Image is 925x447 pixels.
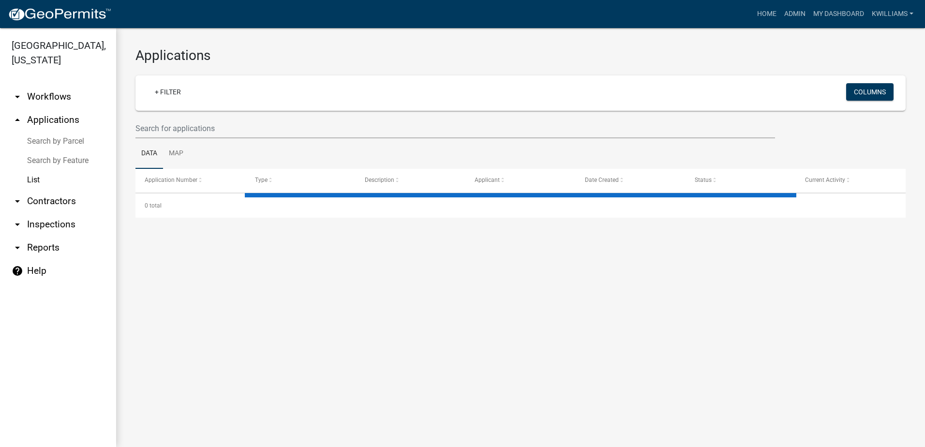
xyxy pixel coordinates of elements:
span: Current Activity [805,177,845,183]
i: arrow_drop_down [12,219,23,230]
a: Data [135,138,163,169]
span: Status [695,177,712,183]
span: Date Created [585,177,619,183]
datatable-header-cell: Status [686,169,795,192]
h3: Applications [135,47,906,64]
div: 0 total [135,194,906,218]
i: arrow_drop_down [12,91,23,103]
datatable-header-cell: Current Activity [796,169,906,192]
button: Columns [846,83,894,101]
a: kwilliams [868,5,917,23]
input: Search for applications [135,119,775,138]
datatable-header-cell: Application Number [135,169,245,192]
i: arrow_drop_down [12,195,23,207]
datatable-header-cell: Date Created [576,169,686,192]
span: Type [255,177,268,183]
a: + Filter [147,83,189,101]
span: Applicant [475,177,500,183]
span: Description [365,177,394,183]
a: My Dashboard [809,5,868,23]
a: Home [753,5,780,23]
i: help [12,265,23,277]
datatable-header-cell: Applicant [465,169,575,192]
i: arrow_drop_down [12,242,23,253]
a: Admin [780,5,809,23]
span: Application Number [145,177,197,183]
datatable-header-cell: Description [356,169,465,192]
i: arrow_drop_up [12,114,23,126]
a: Map [163,138,189,169]
datatable-header-cell: Type [245,169,355,192]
